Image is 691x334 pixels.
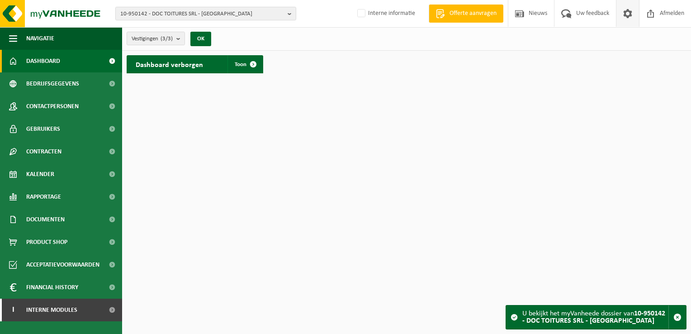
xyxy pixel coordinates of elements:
span: Toon [235,62,246,67]
button: Vestigingen(3/3) [127,32,185,45]
span: Offerte aanvragen [447,9,499,18]
span: Vestigingen [132,32,173,46]
span: Rapportage [26,186,61,208]
span: Gebruikers [26,118,60,140]
span: Contracten [26,140,62,163]
span: Product Shop [26,231,67,253]
span: Navigatie [26,27,54,50]
a: Toon [227,55,262,73]
span: 10-950142 - DOC TOITURES SRL - [GEOGRAPHIC_DATA] [120,7,284,21]
button: OK [190,32,211,46]
strong: 10-950142 - DOC TOITURES SRL - [GEOGRAPHIC_DATA] [522,310,665,324]
span: Contactpersonen [26,95,79,118]
count: (3/3) [161,36,173,42]
span: Bedrijfsgegevens [26,72,79,95]
label: Interne informatie [355,7,415,20]
span: Financial History [26,276,78,299]
a: Offerte aanvragen [429,5,503,23]
span: Documenten [26,208,65,231]
span: Acceptatievoorwaarden [26,253,99,276]
span: I [9,299,17,321]
span: Interne modules [26,299,77,321]
h2: Dashboard verborgen [127,55,212,73]
span: Dashboard [26,50,60,72]
span: Kalender [26,163,54,186]
div: U bekijkt het myVanheede dossier van [522,305,668,329]
button: 10-950142 - DOC TOITURES SRL - [GEOGRAPHIC_DATA] [115,7,296,20]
